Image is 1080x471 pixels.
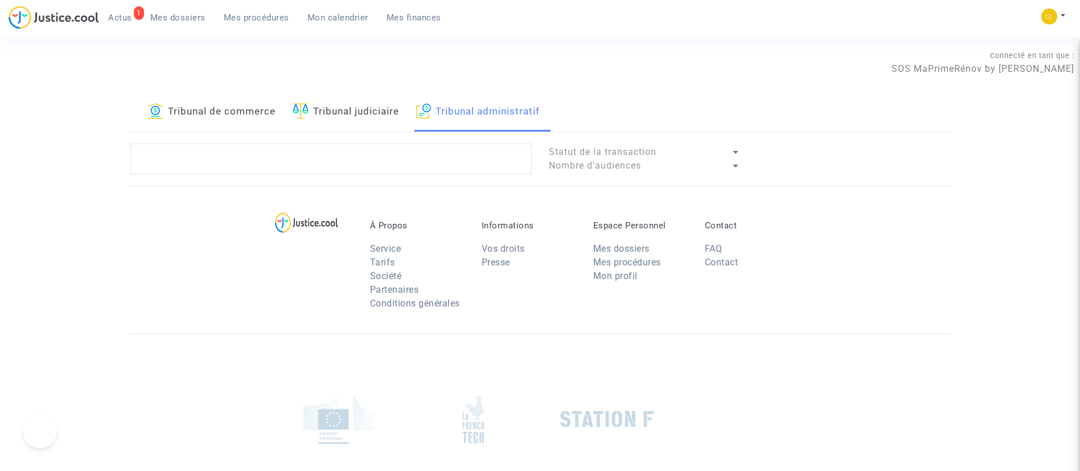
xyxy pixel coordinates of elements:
[387,13,441,23] span: Mes finances
[482,220,576,231] p: Informations
[370,257,395,268] a: Tarifs
[1041,9,1057,24] img: 6fca9af68d76bfc0a5525c74dfee314f
[482,243,525,254] a: Vos droits
[293,103,309,119] img: icon-faciliter-sm.svg
[370,271,402,281] a: Société
[593,243,650,254] a: Mes dossiers
[462,395,484,444] img: french_tech.png
[275,212,338,233] img: logo-lg.svg
[593,257,661,268] a: Mes procédures
[593,271,638,281] a: Mon profil
[108,13,132,23] span: Actus
[549,146,656,157] span: Statut de la transaction
[147,103,163,119] img: icon-banque.svg
[134,6,144,20] div: 1
[147,93,276,132] a: Tribunal de commerce
[150,13,206,23] span: Mes dossiers
[416,93,540,132] a: Tribunal administratif
[307,13,368,23] span: Mon calendrier
[549,160,641,171] span: Nombre d'audiences
[560,411,654,428] img: stationf.png
[593,220,688,231] p: Espace Personnel
[377,9,450,26] a: Mes finances
[416,103,432,119] img: icon-archive.svg
[99,9,141,26] a: 1Actus
[303,395,375,444] img: europe_commision.png
[705,243,722,254] a: FAQ
[293,93,399,132] a: Tribunal judiciaire
[370,243,401,254] a: Service
[990,51,1074,60] span: Connecté en tant que :
[298,9,377,26] a: Mon calendrier
[370,284,419,295] a: Partenaires
[224,13,289,23] span: Mes procédures
[482,257,510,268] a: Presse
[705,257,738,268] a: Contact
[370,298,460,309] a: Conditions générales
[9,6,99,29] img: jc-logo.svg
[23,414,57,448] iframe: Help Scout Beacon - Open
[705,220,799,231] p: Contact
[215,9,298,26] a: Mes procédures
[370,220,465,231] p: À Propos
[141,9,215,26] a: Mes dossiers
